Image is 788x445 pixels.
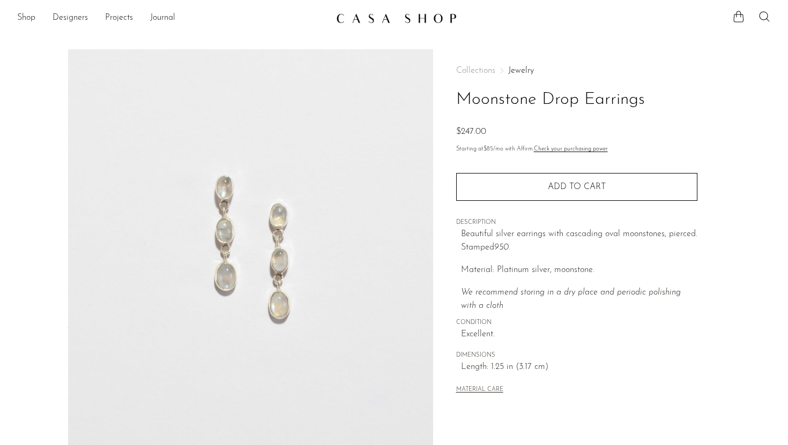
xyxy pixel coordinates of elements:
[534,146,608,152] a: Check your purchasing power - Learn more about Affirm Financing (opens in modal)
[461,360,697,374] span: Length: 1.25 in (3.17 cm)
[461,228,697,255] p: Beautiful silver earrings with cascading oval moonstones, pierced. Stamped
[508,66,534,75] a: Jewelry
[17,9,328,27] nav: Desktop navigation
[456,86,697,114] h1: Moonstone Drop Earrings
[17,11,35,25] a: Shop
[456,173,697,201] button: Add to cart
[494,243,510,252] em: 950.
[456,218,697,228] span: DESCRIPTION
[53,11,88,25] a: Designers
[456,386,503,394] button: MATERIAL CARE
[461,288,681,311] i: We recommend storing in a dry place and periodic polishing with a cloth
[456,66,697,75] nav: Breadcrumbs
[548,182,606,192] span: Add to cart
[456,127,486,136] span: $247.00
[456,145,697,154] p: Starting at /mo with Affirm.
[461,328,697,342] span: Excellent.
[105,11,133,25] a: Projects
[484,146,493,152] span: $85
[456,66,495,75] span: Collections
[17,9,328,27] ul: NEW HEADER MENU
[456,351,697,360] span: DIMENSIONS
[461,263,697,277] p: Material: Platinum silver, moonstone.
[150,11,175,25] a: Journal
[456,318,697,328] span: CONDITION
